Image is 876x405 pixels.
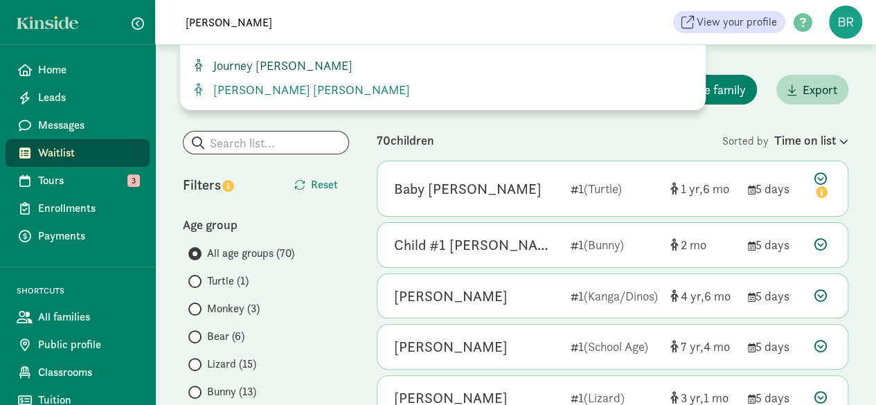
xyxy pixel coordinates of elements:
[6,195,150,222] a: Enrollments
[670,235,737,254] div: [object Object]
[208,57,352,73] span: Journey [PERSON_NAME]
[38,228,138,244] span: Payments
[774,131,848,150] div: Time on list
[191,56,695,75] a: Journey [PERSON_NAME]
[207,300,260,317] span: Monkey (3)
[6,331,150,359] a: Public profile
[38,200,138,217] span: Enrollments
[38,309,138,325] span: All families
[697,14,777,30] span: View your profile
[703,181,729,197] span: 6
[704,339,730,354] span: 4
[38,172,138,189] span: Tours
[584,339,648,354] span: (School Age)
[6,359,150,386] a: Classrooms
[207,245,294,262] span: All age groups (70)
[6,303,150,331] a: All families
[748,287,803,305] div: 5 days
[177,8,566,36] input: Search for a family, child or location
[776,75,848,105] button: Export
[184,132,348,154] input: Search list...
[394,178,542,200] div: Baby Adkins
[183,174,266,195] div: Filters
[681,181,703,197] span: 1
[6,139,150,167] a: Waitlist
[183,215,349,234] div: Age group
[6,84,150,111] a: Leads
[6,56,150,84] a: Home
[394,336,508,358] div: Lily Roate
[670,337,737,356] div: [object Object]
[704,288,731,304] span: 6
[803,80,837,99] span: Export
[670,287,737,305] div: [object Object]
[571,337,659,356] div: 1
[38,336,138,353] span: Public profile
[207,384,256,400] span: Bunny (13)
[207,356,256,372] span: Lizard (15)
[584,288,658,304] span: (Kanga/Dinos)
[38,145,138,161] span: Waitlist
[127,174,140,187] span: 3
[584,237,624,253] span: (Bunny)
[681,339,704,354] span: 7
[681,237,706,253] span: 2
[394,285,508,307] div: Casey Terry
[394,234,560,256] div: Child #1 Proeber
[283,171,349,199] button: Reset
[6,167,150,195] a: Tours 3
[38,89,138,106] span: Leads
[377,131,722,150] div: 70 children
[571,179,659,198] div: 1
[571,287,659,305] div: 1
[6,222,150,250] a: Payments
[38,117,138,134] span: Messages
[670,179,737,198] div: [object Object]
[722,131,848,150] div: Sorted by
[191,80,695,99] a: [PERSON_NAME] [PERSON_NAME]
[311,177,338,193] span: Reset
[38,364,138,381] span: Classrooms
[207,328,244,345] span: Bear (6)
[748,179,803,198] div: 5 days
[748,235,803,254] div: 5 days
[748,337,803,356] div: 5 days
[673,11,785,33] a: View your profile
[584,181,622,197] span: (Turtle)
[207,273,249,289] span: Turtle (1)
[6,111,150,139] a: Messages
[681,288,704,304] span: 4
[571,235,659,254] div: 1
[681,80,746,99] span: Invite family
[38,62,138,78] span: Home
[208,82,410,98] span: [PERSON_NAME] [PERSON_NAME]
[807,339,876,405] iframe: Chat Widget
